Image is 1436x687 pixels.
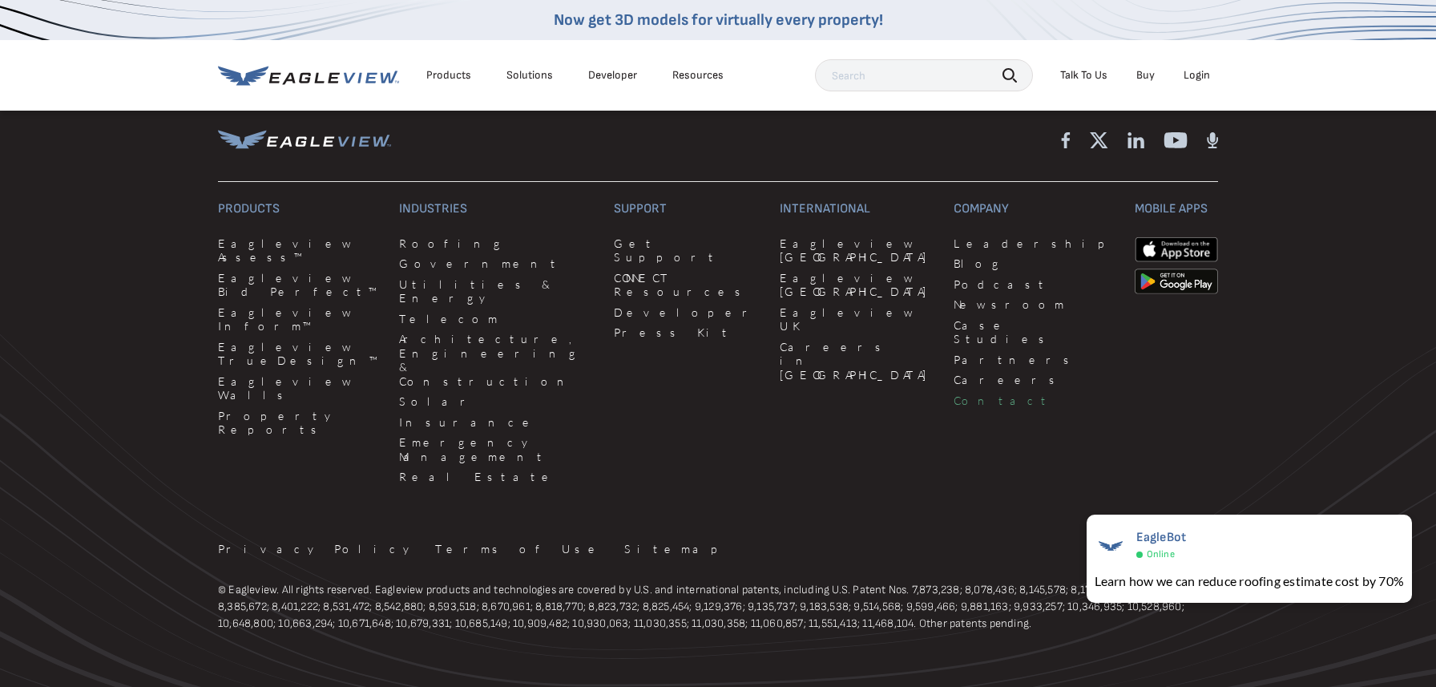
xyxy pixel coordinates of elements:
img: google-play-store_b9643a.png [1135,269,1218,294]
a: Partners [954,353,1115,367]
img: EagleBot [1095,530,1127,562]
a: Press Kit [614,325,760,340]
span: Online [1147,548,1175,560]
a: Careers [954,373,1115,387]
a: Podcast [954,277,1115,292]
div: Solutions [506,68,553,83]
a: Sitemap [624,542,728,556]
a: Telecom [399,312,595,326]
div: Resources [672,68,724,83]
a: Architecture, Engineering & Construction [399,332,595,388]
div: Products [426,68,471,83]
a: Terms of Use [435,542,605,556]
div: Login [1184,68,1210,83]
img: apple-app-store.png [1135,236,1218,262]
a: Blog [954,257,1115,271]
a: Eagleview Bid Perfect™ [218,271,380,299]
div: Talk To Us [1060,68,1107,83]
a: Roofing [399,236,595,251]
div: Learn how we can reduce roofing estimate cost by 70% [1095,572,1404,591]
a: Property Reports [218,409,380,437]
a: Eagleview [GEOGRAPHIC_DATA] [780,271,934,299]
a: Eagleview UK [780,305,934,333]
a: Newsroom [954,297,1115,312]
a: Real Estate [399,470,595,484]
a: Buy [1136,68,1155,83]
a: Utilities & Energy [399,277,595,305]
a: Eagleview Walls [218,374,380,402]
h3: Mobile Apps [1135,201,1218,217]
a: Insurance [399,415,595,430]
input: Search [815,59,1033,91]
h3: Company [954,201,1115,217]
a: Developer [614,305,760,320]
h3: International [780,201,934,217]
a: Privacy Policy [218,542,416,556]
h3: Industries [399,201,595,217]
a: Solar [399,394,595,409]
a: Eagleview Inform™ [218,305,380,333]
a: Developer [588,68,637,83]
h3: Products [218,201,380,217]
a: Contact [954,394,1115,408]
a: Emergency Management [399,435,595,463]
h3: Support [614,201,760,217]
a: Leadership [954,236,1115,251]
a: Careers in [GEOGRAPHIC_DATA] [780,340,934,382]
a: Now get 3D models for virtually every property! [554,10,883,30]
a: Case Studies [954,318,1115,346]
a: Eagleview TrueDesign™ [218,340,380,368]
a: Government [399,257,595,271]
a: Get Support [614,236,760,265]
a: Eagleview [GEOGRAPHIC_DATA] [780,236,934,265]
a: CONNECT Resources [614,271,760,299]
span: EagleBot [1136,530,1187,545]
p: © Eagleview. All rights reserved. Eagleview products and technologies are covered by U.S. and int... [218,581,1218,632]
a: Eagleview Assess™ [218,236,380,265]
